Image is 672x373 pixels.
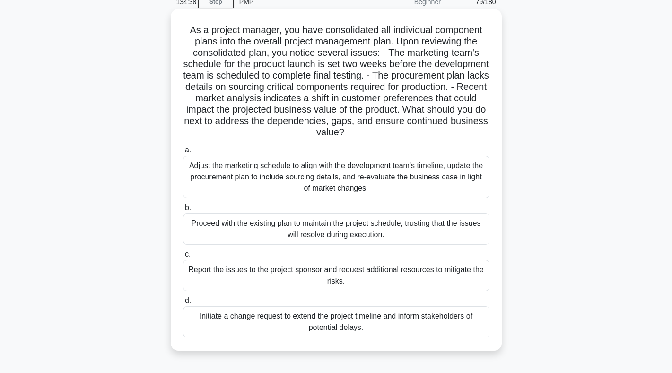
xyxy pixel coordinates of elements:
div: Report the issues to the project sponsor and request additional resources to mitigate the risks. [183,260,489,291]
span: c. [185,250,191,258]
span: b. [185,204,191,212]
span: a. [185,146,191,154]
h5: As a project manager, you have consolidated all individual component plans into the overall proje... [182,24,490,139]
span: d. [185,296,191,304]
div: Initiate a change request to extend the project timeline and inform stakeholders of potential del... [183,306,489,337]
div: Adjust the marketing schedule to align with the development team's timeline, update the procureme... [183,156,489,198]
div: Proceed with the existing plan to maintain the project schedule, trusting that the issues will re... [183,213,489,245]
